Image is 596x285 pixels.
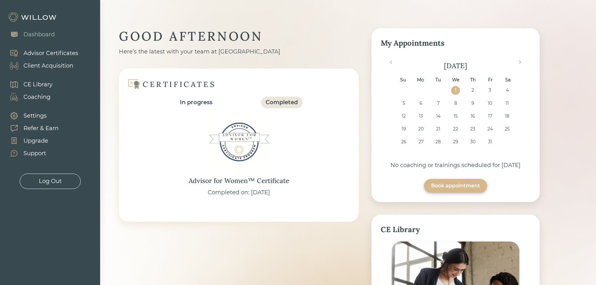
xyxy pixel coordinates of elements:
a: Dashboard [3,28,55,41]
a: CE Library [3,78,53,91]
div: Choose Tuesday, October 28th, 2025 [434,138,442,146]
div: Mo [416,76,425,84]
div: Choose Sunday, October 5th, 2025 [400,99,408,108]
div: In progress [180,98,212,107]
a: Refer & Earn [3,122,59,135]
div: Choose Wednesday, October 22nd, 2025 [451,125,460,133]
div: Settings [23,112,47,120]
div: No coaching or trainings scheduled for [DATE] [381,161,530,170]
button: Previous Month [385,59,395,69]
div: Choose Thursday, October 30th, 2025 [469,138,477,146]
div: Completed [266,98,298,107]
div: Choose Monday, October 6th, 2025 [417,99,425,108]
div: Choose Sunday, October 19th, 2025 [400,125,408,133]
div: month 2025-10 [383,86,528,150]
div: GOOD AFTERNOON [119,28,359,44]
div: Sa [504,76,512,84]
div: Choose Thursday, October 23rd, 2025 [469,125,477,133]
div: Choose Wednesday, October 1st, 2025 [451,86,460,94]
div: Choose Monday, October 20th, 2025 [417,125,425,133]
div: Choose Monday, October 13th, 2025 [417,112,425,120]
div: Advisor for Women™ Certificate [189,176,289,186]
div: Choose Monday, October 27th, 2025 [417,138,425,146]
div: Book appointment [431,182,480,190]
div: Support [23,149,46,158]
a: Upgrade [3,135,59,147]
div: Client Acquisition [23,62,73,70]
div: Choose Thursday, October 2nd, 2025 [469,86,477,94]
div: Advisor Certificates [23,49,78,58]
div: Choose Friday, October 3rd, 2025 [486,86,494,94]
div: Choose Friday, October 24th, 2025 [486,125,494,133]
div: Here’s the latest with your team at [GEOGRAPHIC_DATA] [119,48,359,56]
div: Coaching [23,93,50,101]
img: Advisor for Women™ Certificate Badge [208,111,270,173]
a: Client Acquisition [3,59,78,72]
div: CERTIFICATES [143,79,216,89]
div: Th [469,76,477,84]
a: Advisor Certificates [3,47,78,59]
div: Choose Wednesday, October 15th, 2025 [451,112,460,120]
div: Choose Saturday, October 25th, 2025 [503,125,512,133]
div: Su [399,76,407,84]
div: Choose Sunday, October 12th, 2025 [400,112,408,120]
img: Willow [8,12,58,22]
div: Choose Saturday, October 18th, 2025 [503,112,512,120]
div: Log Out [39,177,62,186]
div: Completed on: [DATE] [208,188,270,197]
div: Choose Thursday, October 9th, 2025 [469,99,477,108]
div: CE Library [23,80,53,89]
div: My Appointments [381,38,530,49]
div: [DATE] [381,61,530,71]
button: Next Month [516,59,526,69]
div: Choose Friday, October 31st, 2025 [486,138,494,146]
div: Choose Saturday, October 11th, 2025 [503,99,512,108]
div: Choose Sunday, October 26th, 2025 [400,138,408,146]
div: Choose Tuesday, October 21st, 2025 [434,125,442,133]
div: Choose Saturday, October 4th, 2025 [503,86,512,94]
div: Choose Friday, October 17th, 2025 [486,112,494,120]
div: Choose Thursday, October 16th, 2025 [469,112,477,120]
div: Refer & Earn [23,124,59,133]
div: Choose Tuesday, October 14th, 2025 [434,112,442,120]
a: Settings [3,109,59,122]
div: Choose Wednesday, October 8th, 2025 [451,99,460,108]
div: We [451,76,460,84]
div: Upgrade [23,137,48,145]
div: Choose Wednesday, October 29th, 2025 [451,138,460,146]
div: Tu [434,76,442,84]
a: Coaching [3,91,53,103]
div: CE Library [381,224,530,235]
div: Fr [486,76,495,84]
div: Dashboard [23,30,55,39]
div: Choose Friday, October 10th, 2025 [486,99,494,108]
div: Choose Tuesday, October 7th, 2025 [434,99,442,108]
